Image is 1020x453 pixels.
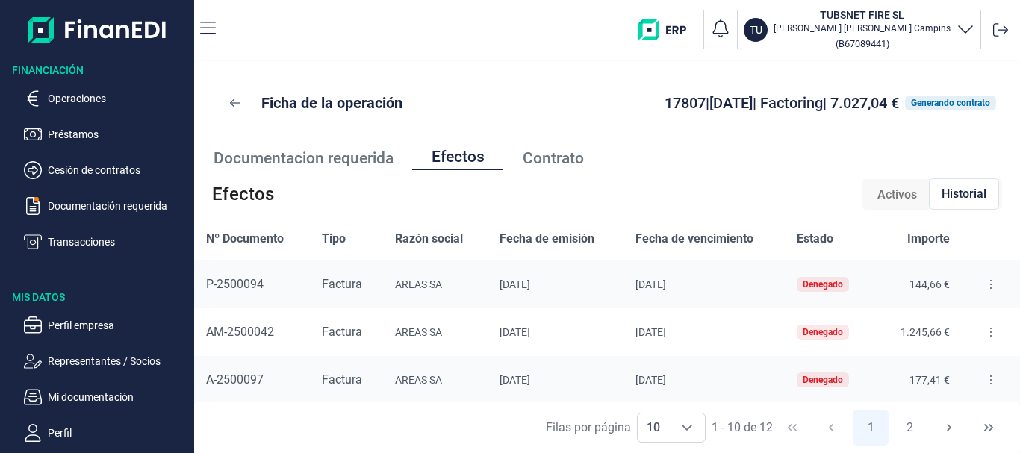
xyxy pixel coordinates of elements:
img: Logo de aplicación [28,12,167,48]
span: Fecha de emisión [500,230,594,248]
div: 144,66 € [884,278,951,290]
span: AM-2500042 [206,325,274,339]
button: Representantes / Socios [24,352,188,370]
button: First Page [774,410,810,446]
a: Contrato [503,145,603,172]
button: Previous Page [813,410,849,446]
button: Perfil empresa [24,316,188,334]
span: Contrato [523,151,584,166]
div: Denegado [803,328,843,337]
p: Transacciones [48,233,188,251]
span: 17807 | [DATE] | Factoring | 7.027,04 € [665,94,899,112]
div: Denegado [803,375,843,384]
p: [PERSON_NAME] [PERSON_NAME] Campins [774,22,951,34]
button: Transacciones [24,233,188,251]
span: Documentacion requerida [214,151,394,166]
p: Cesión de contratos [48,161,188,179]
a: Documentacion requerida [194,145,412,172]
button: TUTUBSNET FIRE SL[PERSON_NAME] [PERSON_NAME] Campins(B67089441) [744,7,974,52]
div: [DATE] [500,326,611,338]
button: Documentación requerida [24,197,188,215]
div: AREAS SA [395,278,476,290]
span: Historial [942,185,986,203]
button: Page 1 [853,410,889,446]
div: Activos [865,180,929,210]
p: Mi documentación [48,388,188,406]
span: Factura [322,325,362,339]
img: erp [638,19,697,40]
button: Page 2 [892,410,928,446]
span: 1 - 10 de 12 [712,422,773,434]
div: Generando contrato [911,99,990,107]
div: 177,41 € [884,374,951,386]
span: 10 [638,413,669,442]
div: 1.245,66 € [884,326,951,338]
span: Factura [322,277,362,291]
span: Estado [797,230,833,248]
h3: TUBSNET FIRE SL [774,7,951,22]
button: Next Page [931,410,967,446]
span: Activos [877,186,917,204]
button: Cesión de contratos [24,161,188,179]
span: Tipo [322,230,346,248]
div: Choose [669,413,705,442]
div: AREAS SA [395,326,476,338]
button: Operaciones [24,90,188,107]
span: Efectos [432,149,485,165]
p: Perfil [48,424,188,442]
p: Representantes / Socios [48,352,188,370]
span: Factura [322,372,362,387]
div: Historial [929,178,999,210]
p: TU [750,22,762,37]
div: [DATE] [635,374,774,386]
div: Denegado [803,280,843,289]
span: P-2500094 [206,277,264,291]
span: A-2500097 [206,372,264,387]
div: AREAS SA [395,374,476,386]
div: [DATE] [500,374,611,386]
span: Fecha de vencimiento [635,230,753,248]
div: Filas por página [546,419,631,437]
p: Perfil empresa [48,316,188,334]
span: Efectos [212,182,274,206]
div: [DATE] [500,278,611,290]
div: [DATE] [635,278,774,290]
span: Nº Documento [206,230,284,248]
button: Perfil [24,424,188,442]
p: Documentación requerida [48,197,188,215]
p: Operaciones [48,90,188,107]
button: Préstamos [24,125,188,143]
div: [DATE] [635,326,774,338]
small: Copiar cif [836,38,889,49]
a: Efectos [412,145,503,172]
button: Last Page [971,410,1007,446]
p: Ficha de la operación [261,93,402,113]
span: Razón social [395,230,463,248]
span: Importe [907,230,950,248]
p: Préstamos [48,125,188,143]
button: Mi documentación [24,388,188,406]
